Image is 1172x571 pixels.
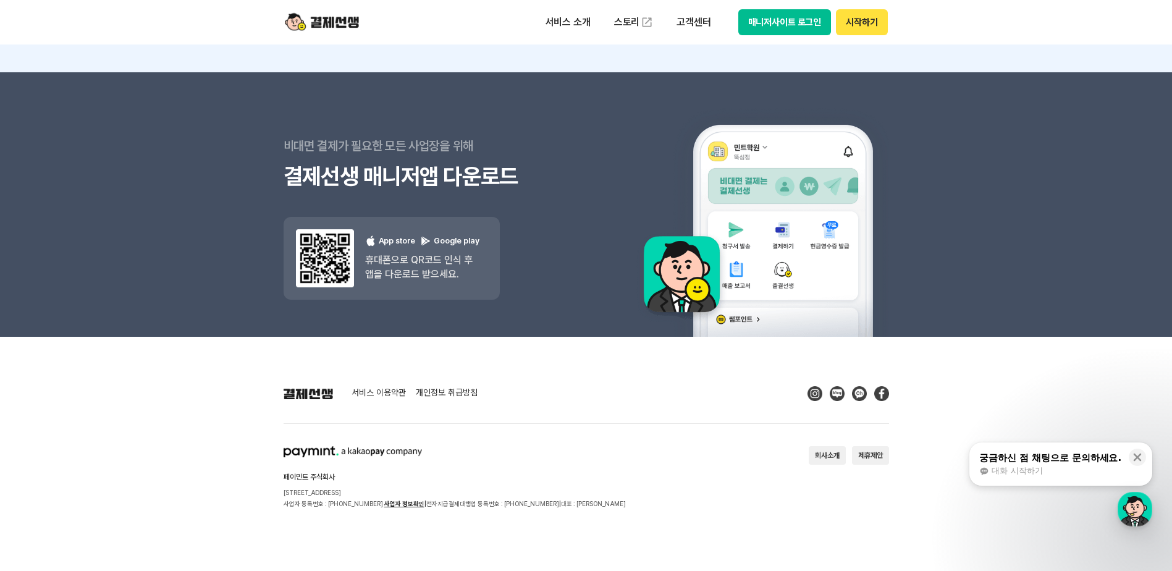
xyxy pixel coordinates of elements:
[365,235,376,247] img: 애플 로고
[738,9,832,35] button: 매니저사이트 로그인
[39,410,46,420] span: 홈
[284,487,626,498] p: [STREET_ADDRESS]
[284,446,422,457] img: paymint logo
[416,388,478,399] a: 개인정보 취급방침
[284,498,626,509] p: 사업자 등록번호 : [PHONE_NUMBER] 전자지급결제대행업 등록번호 : [PHONE_NUMBER] 대표 : [PERSON_NAME]
[284,473,626,481] h2: 페이민트 주식회사
[874,386,889,401] img: Facebook
[830,386,845,401] img: Blog
[365,235,415,247] p: App store
[807,386,822,401] img: Instagram
[809,446,846,465] button: 회사소개
[113,411,128,421] span: 대화
[852,386,867,401] img: Kakao Talk
[420,235,479,247] p: Google play
[628,75,889,337] img: 앱 예시 이미지
[352,388,406,399] a: 서비스 이용약관
[284,130,586,161] p: 비대면 결제가 필요한 모든 사업장을 위해
[420,235,431,247] img: 구글 플레이 로고
[284,161,586,192] h3: 결제선생 매니저앱 다운로드
[559,500,561,507] span: |
[641,16,653,28] img: 외부 도메인 오픈
[852,446,889,465] button: 제휴제안
[159,392,237,423] a: 설정
[537,11,599,33] p: 서비스 소개
[82,392,159,423] a: 대화
[285,11,359,34] img: logo
[4,392,82,423] a: 홈
[296,229,354,287] img: 앱 다운도르드 qr
[668,11,719,33] p: 고객센터
[605,10,662,35] a: 스토리
[424,500,426,507] span: |
[284,388,333,399] img: 결제선생 로고
[384,500,424,507] a: 사업자 정보확인
[365,253,479,281] p: 휴대폰으로 QR코드 인식 후 앱을 다운로드 받으세요.
[836,9,887,35] button: 시작하기
[191,410,206,420] span: 설정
